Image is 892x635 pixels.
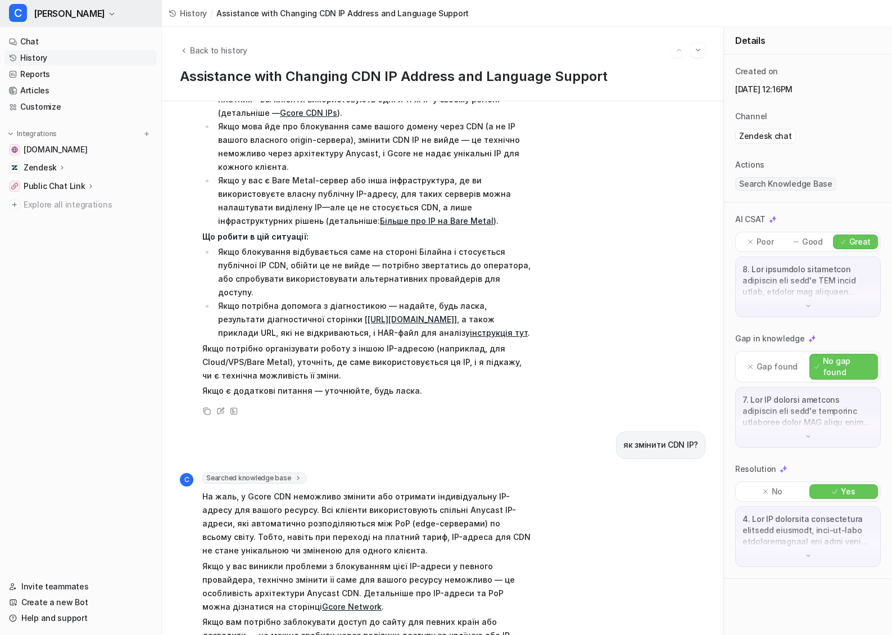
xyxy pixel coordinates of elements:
span: Search Knowledge Base [735,177,836,191]
p: Actions [735,159,764,170]
img: down-arrow [804,433,812,440]
a: Gcore Network [322,602,382,611]
img: Public Chat Link [11,183,18,190]
p: 4. Lor IP dolorsita consectetura elitsedd eiusmodt, inci-ut-labo etdoloremagnaal eni admi veni qu... [742,514,873,547]
img: explore all integrations [9,199,20,210]
a: [URL][DOMAIN_NAME]] [368,314,457,324]
a: інструкція тут [470,328,528,337]
li: Якщо потрібна допомога з діагностикою — надайте, будь ласка, результати діагностичної сторінки [ ... [215,299,531,340]
button: Back to history [180,44,247,56]
p: На жаль, у Gcore CDN неможливо змінити або отримати індивідуальну IP-адресу для вашого ресурсу. В... [202,490,531,557]
p: AI CSAT [735,214,766,225]
img: Next session [694,45,702,55]
span: C [180,473,193,487]
li: Якщо мова йде про блокування саме вашого домену через CDN (а не IP вашого власного origin-сервера... [215,120,531,174]
a: Chat [4,34,157,49]
img: expand menu [7,130,15,138]
p: Gap in knowledge [735,333,805,344]
span: Assistance with Changing CDN IP Address and Language Support [216,7,469,19]
li: Якщо у вас є Bare Metal-сервер або інша інфраструктура, де ви використовуєте власну публічну IP-а... [215,174,531,228]
a: History [4,50,157,66]
a: Help and support [4,610,157,626]
p: Channel [735,111,767,122]
span: Searched knowledge base [202,472,306,484]
p: Gap found [757,361,798,372]
p: Great [849,236,871,247]
p: Zendesk [24,162,57,173]
strong: Що робити в цій ситуації: [202,232,309,241]
p: Yes [841,486,855,497]
a: Invite teammates [4,579,157,595]
p: Created on [735,66,778,77]
img: down-arrow [804,552,812,560]
a: Reports [4,66,157,82]
img: gcore.com [11,146,18,153]
a: Create a new Bot [4,595,157,610]
p: No [772,486,782,497]
span: History [180,7,207,19]
p: Integrations [17,129,57,138]
img: Previous session [675,45,683,55]
a: gcore.com[DOMAIN_NAME] [4,142,157,157]
span: [DOMAIN_NAME] [24,144,87,155]
button: Integrations [4,128,60,139]
a: Articles [4,83,157,98]
p: Якщо є додаткові питання — уточнюйте, будь ласка. [202,384,531,398]
p: як змінити CDN IP? [623,438,698,452]
p: Resolution [735,463,776,475]
img: Zendesk [11,164,18,171]
a: Більше про IP на Bare Metal [380,216,493,226]
div: Details [724,27,892,55]
li: Якщо блокування відбувається саме на стороні Білайна і стосується публічної IP CDN, обійти це не ... [215,245,531,299]
a: History [169,7,207,19]
span: [PERSON_NAME] [34,6,105,21]
a: Gcore CDN IPs [280,108,337,118]
p: 7. Lor IP dolorsi ametcons adipiscin eli sedd'e temporinc utlaboree dolor MAG aliqu enimad min VE... [742,394,873,428]
span: Explore all integrations [24,196,152,214]
button: Go to previous session [672,43,686,57]
span: / [210,7,213,19]
a: Explore all integrations [4,197,157,213]
a: Customize [4,99,157,115]
p: Zendesk chat [739,130,792,142]
button: Go to next session [691,43,705,57]
p: Якщо потрібно організувати роботу з іншою IP-адресою (наприклад, для Cloud/VPS/Bare Metal), уточн... [202,342,531,382]
p: No gap found [823,355,873,378]
p: [DATE] 12:16PM [735,84,881,95]
img: menu_add.svg [143,130,151,138]
p: 8. Lor ipsumdolo sitametcon adipiscin eli sedd'e TEM incid utlab, etdolor mag aliquaen admini (ve... [742,264,873,298]
img: down-arrow [804,302,812,310]
p: Якщо у вас виникли проблеми з блокуванням цієї IP-адреси у певного провайдера, технічно змінити ї... [202,560,531,614]
span: C [9,4,27,22]
p: Good [802,236,823,247]
span: Back to history [190,44,247,56]
p: Poor [757,236,774,247]
h1: Assistance with Changing CDN IP Address and Language Support [180,69,705,85]
p: Public Chat Link [24,181,85,192]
